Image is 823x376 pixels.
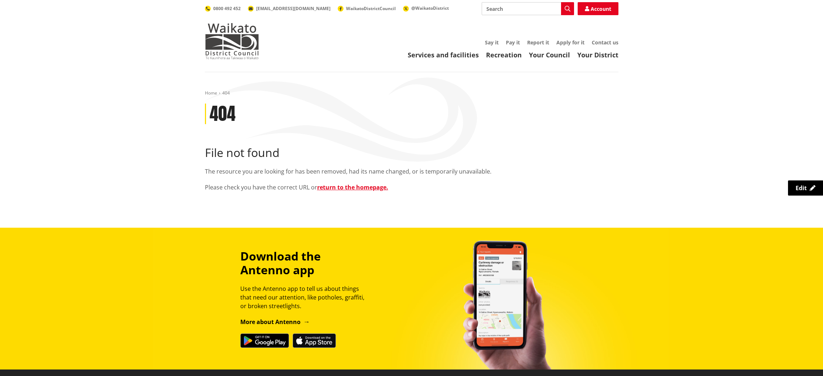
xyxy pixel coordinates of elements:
a: Edit [788,180,823,196]
span: 0800 492 452 [213,5,241,12]
p: The resource you are looking for has been removed, had its name changed, or is temporarily unavai... [205,167,618,176]
a: Say it [485,39,499,46]
span: Edit [796,184,807,192]
p: Please check you have the correct URL or [205,183,618,192]
a: Recreation [486,51,522,59]
img: Download on the App Store [293,333,336,348]
h2: File not found [205,146,618,159]
span: 404 [222,90,230,96]
a: Account [578,2,618,15]
a: @WaikatoDistrict [403,5,449,11]
h3: Download the Antenno app [240,249,371,277]
a: WaikatoDistrictCouncil [338,5,396,12]
a: Your Council [529,51,570,59]
p: Use the Antenno app to tell us about things that need our attention, like potholes, graffiti, or ... [240,284,371,310]
input: Search input [482,2,574,15]
a: Your District [577,51,618,59]
a: Home [205,90,217,96]
a: Apply for it [556,39,585,46]
a: Contact us [592,39,618,46]
a: Services and facilities [408,51,479,59]
a: More about Antenno [240,318,310,326]
a: Pay it [506,39,520,46]
span: WaikatoDistrictCouncil [346,5,396,12]
a: return to the homepage. [317,183,388,191]
span: [EMAIL_ADDRESS][DOMAIN_NAME] [256,5,330,12]
img: Waikato District Council - Te Kaunihera aa Takiwaa o Waikato [205,23,259,59]
a: Report it [527,39,549,46]
h1: 404 [210,104,236,124]
nav: breadcrumb [205,90,618,96]
img: Get it on Google Play [240,333,289,348]
a: 0800 492 452 [205,5,241,12]
span: @WaikatoDistrict [411,5,449,11]
a: [EMAIL_ADDRESS][DOMAIN_NAME] [248,5,330,12]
